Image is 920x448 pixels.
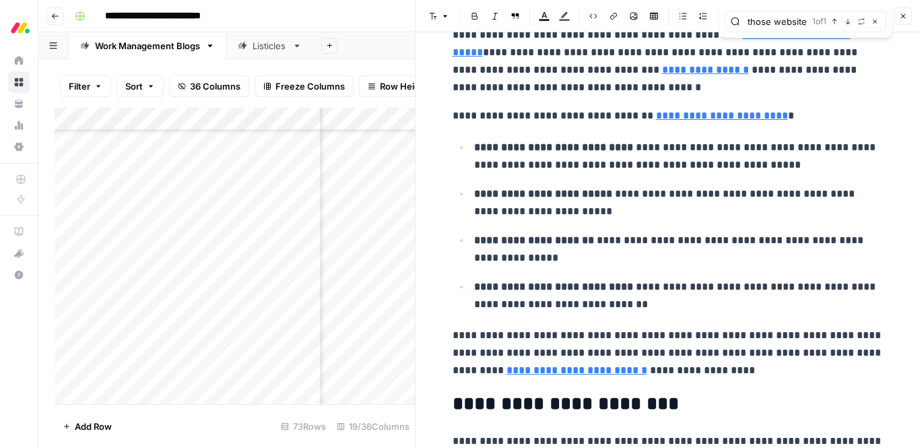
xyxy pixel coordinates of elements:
button: Add Row [55,416,120,437]
a: Work Management Blogs [69,32,226,59]
button: Row Height [359,75,437,97]
a: AirOps Academy [8,221,30,243]
button: Help + Support [8,264,30,286]
input: Search [746,15,807,28]
div: 73 Rows [275,416,331,437]
a: Settings [8,136,30,158]
a: Listicles [226,32,313,59]
span: Sort [125,79,143,93]
span: 36 Columns [190,79,240,93]
div: 19/36 Columns [331,416,415,437]
span: Add Row [75,420,112,433]
a: Home [8,50,30,71]
button: Workspace: Monday.com [8,11,30,44]
button: Sort [117,75,164,97]
span: 1 of 1 [812,15,826,28]
div: Listicles [253,39,287,53]
div: Work Management Blogs [95,39,200,53]
a: Browse [8,71,30,93]
span: Filter [69,79,90,93]
a: Usage [8,115,30,136]
button: 36 Columns [169,75,249,97]
button: What's new? [8,243,30,264]
button: Freeze Columns [255,75,354,97]
img: Monday.com Logo [8,15,32,40]
span: Row Height [380,79,428,93]
span: Freeze Columns [275,79,345,93]
div: What's new? [9,243,29,263]
a: Your Data [8,93,30,115]
button: Filter [60,75,111,97]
